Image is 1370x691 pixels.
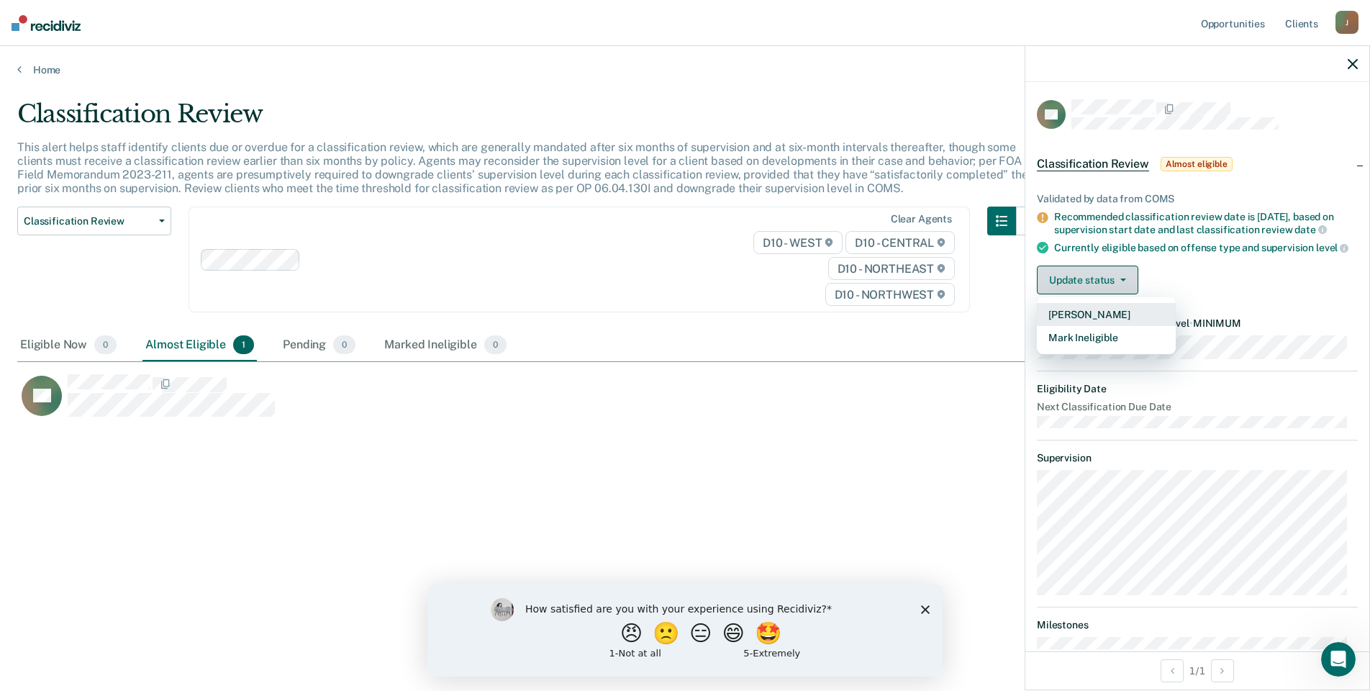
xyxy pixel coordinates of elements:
[17,140,1028,196] p: This alert helps staff identify clients due or overdue for a classification review, which are gen...
[1037,303,1176,326] button: [PERSON_NAME]
[24,215,153,227] span: Classification Review
[1211,659,1234,682] button: Next Opportunity
[12,15,81,31] img: Recidiviz
[1189,317,1193,329] span: •
[1037,157,1149,171] span: Classification Review
[891,213,952,225] div: Clear agents
[1161,157,1233,171] span: Almost eligible
[1316,242,1348,253] span: level
[1037,326,1176,349] button: Mark Ineligible
[1335,11,1358,34] div: J
[1321,642,1356,677] iframe: Intercom live chat
[381,330,509,361] div: Marked Ineligible
[1037,452,1358,464] dt: Supervision
[17,374,1186,431] div: CaseloadOpportunityCell-0797634
[1161,659,1184,682] button: Previous Opportunity
[17,99,1045,140] div: Classification Review
[233,335,254,354] span: 1
[427,584,943,677] iframe: Survey by Kim from Recidiviz
[1037,619,1358,631] dt: Milestones
[94,335,117,354] span: 0
[17,330,119,361] div: Eligible Now
[1037,401,1358,413] dt: Next Classification Due Date
[825,283,955,306] span: D10 - NORTHWEST
[333,335,355,354] span: 0
[17,63,1353,76] a: Home
[280,330,358,361] div: Pending
[142,330,257,361] div: Almost Eligible
[828,257,955,280] span: D10 - NORTHEAST
[1037,383,1358,395] dt: Eligibility Date
[1037,193,1358,205] div: Validated by data from COMS
[845,231,955,254] span: D10 - CENTRAL
[753,231,843,254] span: D10 - WEST
[1025,651,1369,690] div: 1 / 1
[1054,211,1358,235] div: Recommended classification review date is [DATE], based on supervision start date and last classi...
[484,335,507,354] span: 0
[1037,266,1138,294] button: Update status
[1037,317,1358,330] dt: Recommended Supervision Level MINIMUM
[1025,141,1369,187] div: Classification ReviewAlmost eligible
[1054,241,1358,254] div: Currently eligible based on offense type and supervision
